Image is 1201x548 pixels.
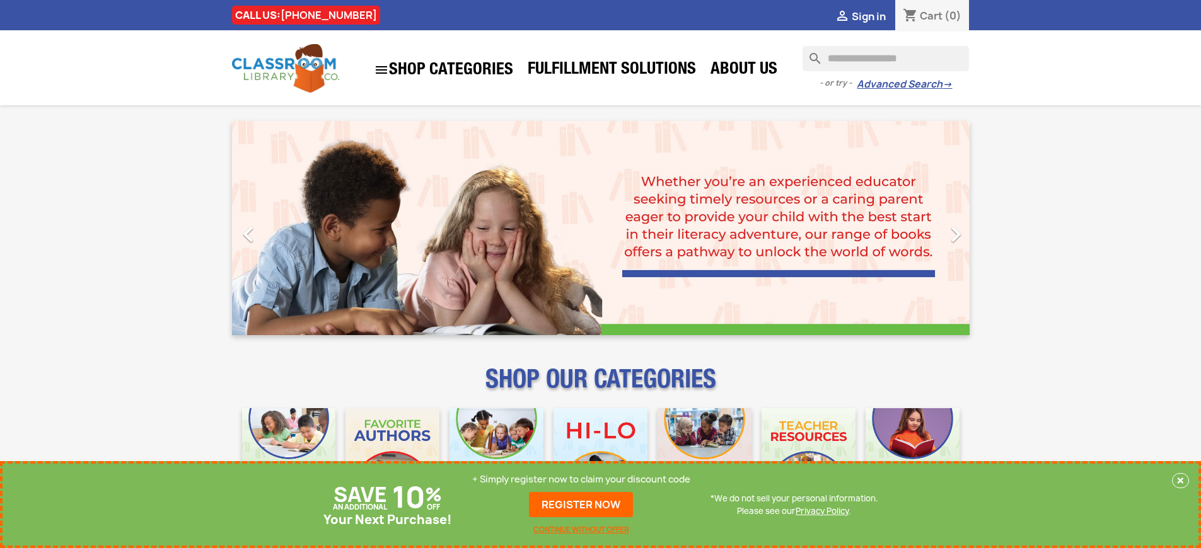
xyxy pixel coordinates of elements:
span: Sign in [852,9,886,23]
input: Search [803,46,969,71]
span: → [943,78,952,91]
i: shopping_cart [903,9,918,24]
i:  [940,219,972,250]
span: Cart [920,9,943,23]
i:  [374,62,389,77]
ul: Carousel container [232,121,970,335]
a: Fulfillment Solutions [521,58,702,83]
a: Next [859,121,970,335]
a: About Us [704,58,784,83]
img: Classroom Library Company [232,44,339,93]
img: CLC_Favorite_Authors_Mobile.jpg [345,408,439,502]
span: (0) [944,9,961,23]
span: - or try - [820,77,857,89]
img: CLC_Teacher_Resources_Mobile.jpg [762,408,856,502]
a: Advanced Search→ [857,78,952,91]
img: CLC_Fiction_Nonfiction_Mobile.jpg [658,408,751,502]
a: SHOP CATEGORIES [368,56,519,84]
i:  [835,9,850,25]
img: CLC_Phonics_And_Decodables_Mobile.jpg [450,408,543,502]
i: search [803,46,818,61]
img: CLC_Bulk_Mobile.jpg [242,408,336,502]
p: SHOP OUR CATEGORIES [232,375,970,398]
img: CLC_HiLo_Mobile.jpg [554,408,647,502]
a: Previous [232,121,343,335]
div: CALL US: [232,6,380,25]
a:  Sign in [835,9,886,23]
img: CLC_Dyslexia_Mobile.jpg [866,408,960,502]
a: [PHONE_NUMBER] [281,8,377,22]
i:  [233,219,264,250]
